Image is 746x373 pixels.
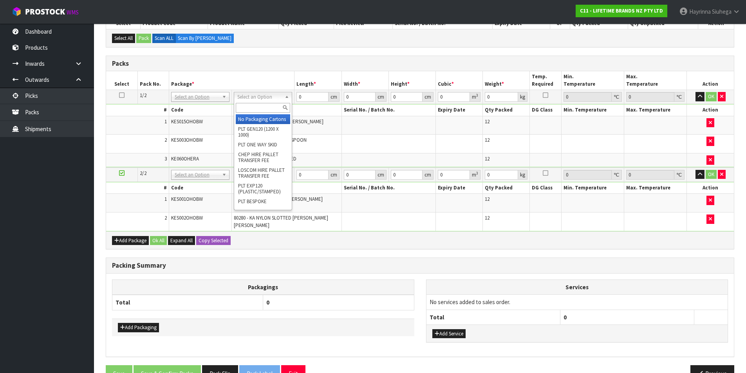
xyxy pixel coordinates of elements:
[518,92,527,102] div: kg
[25,7,65,17] span: ProStock
[436,71,483,90] th: Cubic
[376,170,387,180] div: cm
[485,155,490,162] span: 12
[170,237,193,244] span: Expand All
[175,34,234,43] label: Scan By [PERSON_NAME]
[12,7,22,16] img: cube-alt.png
[266,299,269,306] span: 0
[485,137,490,143] span: 12
[237,92,282,102] span: Select an Option
[485,214,490,221] span: 12
[561,71,624,90] th: Min. Temperature
[112,236,149,245] button: Add Package
[150,236,167,245] button: Ok All
[483,182,530,194] th: Qty Packed
[140,170,146,177] span: 2/2
[470,170,480,180] div: m
[106,105,169,116] th: #
[376,92,387,102] div: cm
[470,92,480,102] div: m
[236,165,290,181] li: LOSCOM HIRE PALLET TRANSFER FEE
[164,214,167,221] span: 2
[476,93,478,98] sup: 3
[236,114,290,124] li: No Packaging Cartons
[232,105,342,116] th: Name
[483,71,530,90] th: Weight
[171,137,203,143] span: KES003OHOBW
[236,150,290,165] li: CHEP HIRE PALLET TRANSFER FEE
[329,170,340,180] div: cm
[67,9,79,16] small: WMS
[426,295,728,310] td: No services added to sales order.
[423,92,434,102] div: cm
[171,196,203,202] span: KES001OHOBW
[171,155,199,162] span: KE060OHERA
[164,118,167,125] span: 1
[530,105,561,116] th: DG Class
[112,34,135,43] button: Select All
[341,71,388,90] th: Width
[674,92,685,102] div: ℃
[426,280,728,295] th: Services
[196,236,231,245] button: Copy Selected
[388,71,435,90] th: Height
[137,71,169,90] th: Pack No.
[169,182,231,194] th: Code
[175,92,219,102] span: Select an Option
[236,196,290,206] li: PLT BESPOKE
[624,182,686,194] th: Max. Temperature
[530,182,561,194] th: DG Class
[236,124,290,140] li: PLT GEN120 (1200 X 1000)
[106,71,137,90] th: Select
[561,105,624,116] th: Min. Temperature
[164,155,167,162] span: 3
[674,170,685,180] div: ℃
[485,196,490,202] span: 12
[164,196,167,202] span: 1
[232,182,342,194] th: Name
[112,279,414,295] th: Packagings
[485,118,490,125] span: 12
[689,8,711,15] span: Hayrinna
[687,182,734,194] th: Action
[483,105,530,116] th: Qty Packed
[236,140,290,150] li: PLT ONE WAY SKID
[712,8,732,15] span: Siuhega
[624,105,686,116] th: Max. Temperature
[329,92,340,102] div: cm
[112,262,728,269] h3: Packing Summary
[168,236,195,245] button: Expand All
[112,60,728,67] h3: Packs
[564,314,567,321] span: 0
[624,71,686,90] th: Max. Temperature
[341,105,435,116] th: Serial No. / Batch No.
[236,181,290,196] li: PLT EXP120 (PLASTIC/STAMPED)
[140,92,146,99] span: 1/2
[169,105,231,116] th: Code
[706,170,717,179] button: OK
[112,295,263,310] th: Total
[106,182,169,194] th: #
[171,214,203,221] span: KES002OHOBW
[687,105,734,116] th: Action
[612,170,622,180] div: ℃
[687,71,734,90] th: Action
[436,105,483,116] th: Expiry Date
[576,5,667,17] a: C11 - LIFETIME BRANDS NZ PTY LTD
[561,182,624,194] th: Min. Temperature
[236,206,290,216] li: PLT UNIFORM
[518,170,527,180] div: kg
[432,329,466,339] button: Add Service
[136,34,151,43] button: Pack
[426,310,560,324] th: Total
[152,34,176,43] label: Scan ALL
[530,71,561,90] th: Temp. Required
[612,92,622,102] div: ℃
[294,71,341,90] th: Length
[118,323,159,332] button: Add Packaging
[175,170,219,180] span: Select an Option
[580,7,663,14] strong: C11 - LIFETIME BRANDS NZ PTY LTD
[164,137,167,143] span: 2
[423,170,434,180] div: cm
[476,171,478,176] sup: 3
